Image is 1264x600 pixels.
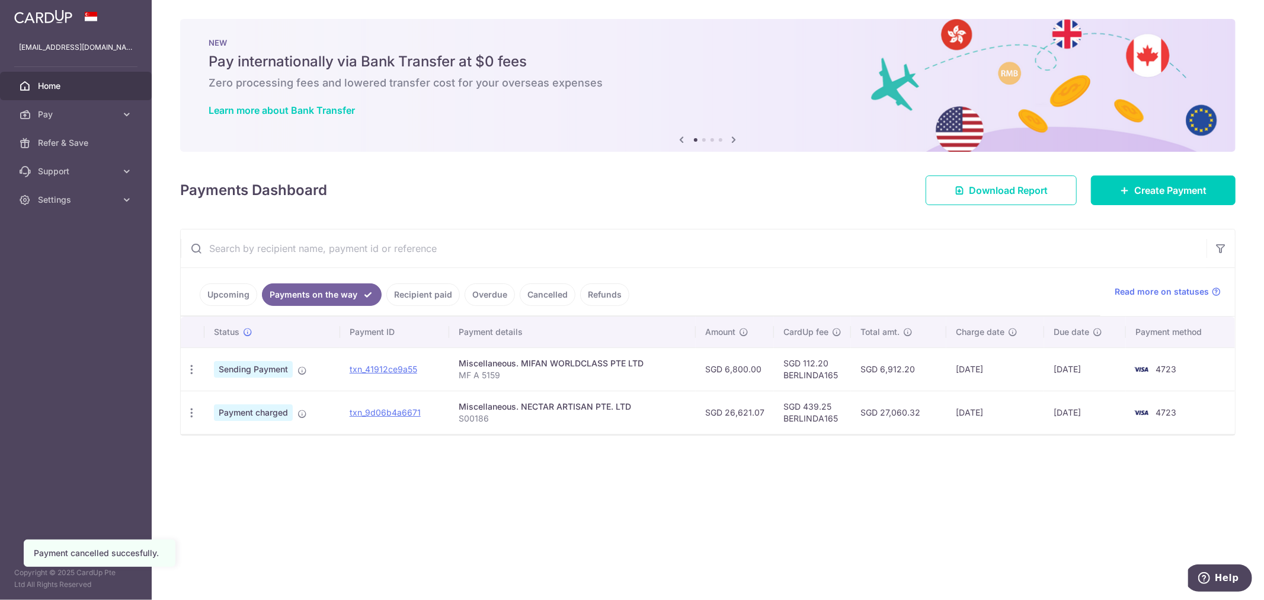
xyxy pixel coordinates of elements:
[774,347,851,391] td: SGD 112.20 BERLINDA165
[34,547,165,559] div: Payment cancelled succesfully.
[774,391,851,434] td: SGD 439.25 BERLINDA165
[1054,326,1089,338] span: Due date
[180,180,327,201] h4: Payments Dashboard
[705,326,735,338] span: Amount
[851,347,946,391] td: SGD 6,912.20
[209,76,1207,90] h6: Zero processing fees and lowered transfer cost for your overseas expenses
[214,404,293,421] span: Payment charged
[350,407,421,417] a: txn_9d06b4a6671
[19,42,133,53] p: [EMAIL_ADDRESS][DOMAIN_NAME]
[1134,183,1207,197] span: Create Payment
[851,391,946,434] td: SGD 27,060.32
[340,317,449,347] th: Payment ID
[1156,364,1176,374] span: 4723
[449,317,696,347] th: Payment details
[14,9,72,24] img: CardUp
[214,326,239,338] span: Status
[1115,286,1209,298] span: Read more on statuses
[520,283,575,306] a: Cancelled
[386,283,460,306] a: Recipient paid
[1044,391,1126,434] td: [DATE]
[209,38,1207,47] p: NEW
[956,326,1004,338] span: Charge date
[860,326,900,338] span: Total amt.
[459,401,686,413] div: Miscellaneous. NECTAR ARTISAN PTE. LTD
[1156,407,1176,417] span: 4723
[209,104,355,116] a: Learn more about Bank Transfer
[946,391,1044,434] td: [DATE]
[1188,564,1252,594] iframe: Opens a widget where you can find more information
[969,183,1048,197] span: Download Report
[459,358,686,369] div: Miscellaneous. MIFAN WORLDCLASS PTE LTD
[181,229,1207,267] input: Search by recipient name, payment id or reference
[38,165,116,177] span: Support
[38,137,116,149] span: Refer & Save
[350,364,417,374] a: txn_41912ce9a55
[465,283,515,306] a: Overdue
[926,175,1077,205] a: Download Report
[38,80,116,92] span: Home
[1091,175,1236,205] a: Create Payment
[180,19,1236,152] img: Bank transfer banner
[696,347,774,391] td: SGD 6,800.00
[38,108,116,120] span: Pay
[459,413,686,425] p: S00186
[262,283,382,306] a: Payments on the way
[946,347,1044,391] td: [DATE]
[214,361,293,378] span: Sending Payment
[1129,406,1153,420] img: Bank Card
[209,52,1207,71] h5: Pay internationally via Bank Transfer at $0 fees
[1115,286,1221,298] a: Read more on statuses
[1129,362,1153,376] img: Bank Card
[38,194,116,206] span: Settings
[1044,347,1126,391] td: [DATE]
[783,326,828,338] span: CardUp fee
[580,283,629,306] a: Refunds
[459,369,686,381] p: MF A 5159
[1126,317,1235,347] th: Payment method
[696,391,774,434] td: SGD 26,621.07
[200,283,257,306] a: Upcoming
